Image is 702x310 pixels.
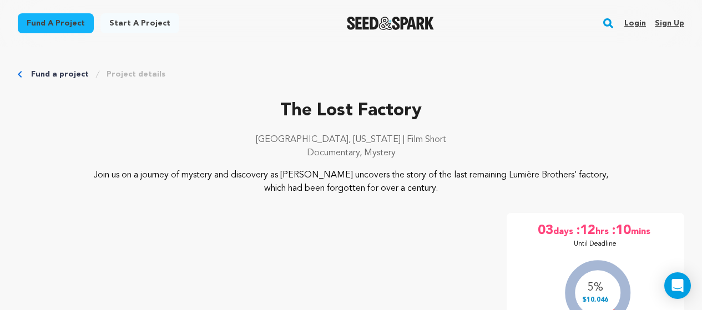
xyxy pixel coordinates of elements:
[664,272,691,299] div: Open Intercom Messenger
[18,98,684,124] p: The Lost Factory
[624,14,646,32] a: Login
[538,222,553,240] span: 03
[18,133,684,146] p: [GEOGRAPHIC_DATA], [US_STATE] | Film Short
[611,222,631,240] span: :10
[553,222,575,240] span: days
[100,13,179,33] a: Start a project
[595,222,611,240] span: hrs
[18,146,684,160] p: Documentary, Mystery
[107,69,165,80] a: Project details
[347,17,434,30] img: Seed&Spark Logo Dark Mode
[31,69,89,80] a: Fund a project
[18,69,684,80] div: Breadcrumb
[347,17,434,30] a: Seed&Spark Homepage
[655,14,684,32] a: Sign up
[574,240,617,248] p: Until Deadline
[18,13,94,33] a: Fund a project
[575,222,595,240] span: :12
[631,222,653,240] span: mins
[84,169,618,195] p: Join us on a journey of mystery and discovery as [PERSON_NAME] uncovers the story of the last rem...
